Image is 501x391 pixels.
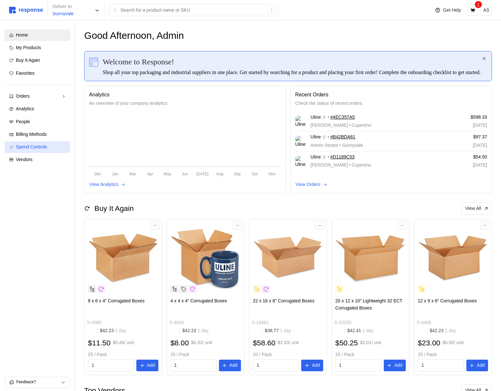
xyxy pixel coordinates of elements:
span: 22 x 16 x 8" Corrugated Boxes [253,298,314,303]
a: Spend Controls [5,141,70,153]
span: Spend Controls [16,144,47,149]
button: Add [301,360,323,371]
p: Add [147,362,155,369]
p: • [328,114,329,121]
button: View Analytics [89,181,126,189]
p: AS [483,7,489,14]
button: Get Help [431,4,465,16]
a: #B42BDA61 [330,134,355,141]
p: 20 / Pack [253,351,324,358]
span: 12 x 9 x 6" Corrugated Boxes [418,298,477,303]
tspan: Jun [182,171,188,176]
p: Add [312,362,320,369]
span: Billing Methods [16,132,47,137]
p: View Analytics [89,181,118,188]
span: • [348,162,352,168]
span: Home [16,32,28,38]
p: [DATE] [442,162,487,169]
p: $42.41 [347,327,373,334]
p: • [328,154,329,161]
p: $0.46 / unit [113,339,134,346]
p: 25 / Pack [88,351,159,358]
p: Add [477,362,485,369]
img: S-4040 [170,223,241,293]
h2: $8.00 [170,338,189,348]
p: 25 / Pack [170,351,241,358]
p: S-23293 [334,319,351,326]
button: Feedback? [5,377,70,387]
button: Add [466,360,488,371]
tspan: Aug [216,171,223,176]
p: Sunnyvale [52,10,74,17]
p: [PERSON_NAME] Cupertino [311,162,371,169]
span: 8 x 6 x 4" Corrugated Boxes [88,298,145,303]
input: Qty [339,360,378,371]
span: Vendors [16,157,32,162]
img: Uline [295,136,306,147]
p: S-4406 [416,319,431,326]
h2: Buy It Again [95,203,134,213]
p: $2.01 / unit [360,339,381,346]
span: Analytics [16,106,34,111]
span: 20 x 12 x 10" Lightweight 32 ECT Corrugated Boxes [335,298,402,310]
h1: Good Afternoon, Admin [84,29,184,42]
span: 1 day [279,328,291,333]
div: / [268,6,275,14]
p: Admin Strator Sunnyvale [311,142,363,149]
p: S-18361 [252,319,269,326]
p: Feedback? [16,379,61,385]
span: Welcome to Response! [103,56,174,68]
span: Buy It Again [16,58,40,63]
p: $42.23 [100,327,126,334]
p: $38.77 [265,327,291,334]
span: • [348,123,352,128]
p: $2.93 / unit [278,339,299,346]
button: Add [384,360,406,371]
input: Qty [174,360,213,371]
span: Uline [311,114,321,121]
tspan: Nov [268,171,275,176]
p: S-4080 [87,319,101,326]
a: Home [5,29,70,41]
p: 25 / Pack [335,351,406,358]
p: Add [229,362,237,369]
a: Buy It Again [5,55,70,66]
a: Favorites [5,68,70,79]
tspan: [DATE] [196,171,209,176]
img: S-18361 [253,223,324,293]
p: $598.33 [442,114,487,121]
span: My Products [16,45,41,50]
a: Vendors [5,154,70,166]
p: S-4040 [169,319,184,326]
span: People [16,119,30,124]
tspan: Apr [147,171,153,176]
p: • [328,134,329,141]
p: An overview of your company analytics. [89,100,281,107]
p: [DATE] [442,142,487,149]
span: • [338,143,342,148]
p: 1 [477,1,480,8]
span: Uline [311,134,321,141]
a: #D1189C53 [330,154,355,161]
span: 1 day [444,328,456,333]
p: $42.23 [430,327,456,334]
button: Add [136,360,158,371]
img: svg%3e [89,58,98,67]
p: View All [465,205,481,212]
input: Qty [421,360,460,371]
p: Get Help [443,7,461,14]
p: [DATE] [442,122,487,129]
p: Check the status of recent orders. [295,100,487,107]
p: $97.37 [442,134,487,141]
span: 4 x 4 x 4" Corrugated Boxes [170,298,227,303]
p: View Orders [296,181,321,188]
p: $42.23 [182,327,209,334]
button: View All [461,202,492,215]
a: Billing Methods [5,129,70,140]
div: Orders [16,93,59,100]
p: $0.92 / unit [443,339,464,346]
tspan: Mar [129,171,136,176]
p: $0.32 / unit [191,339,212,346]
p: $54.50 [442,154,487,161]
a: Orders [5,91,70,102]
